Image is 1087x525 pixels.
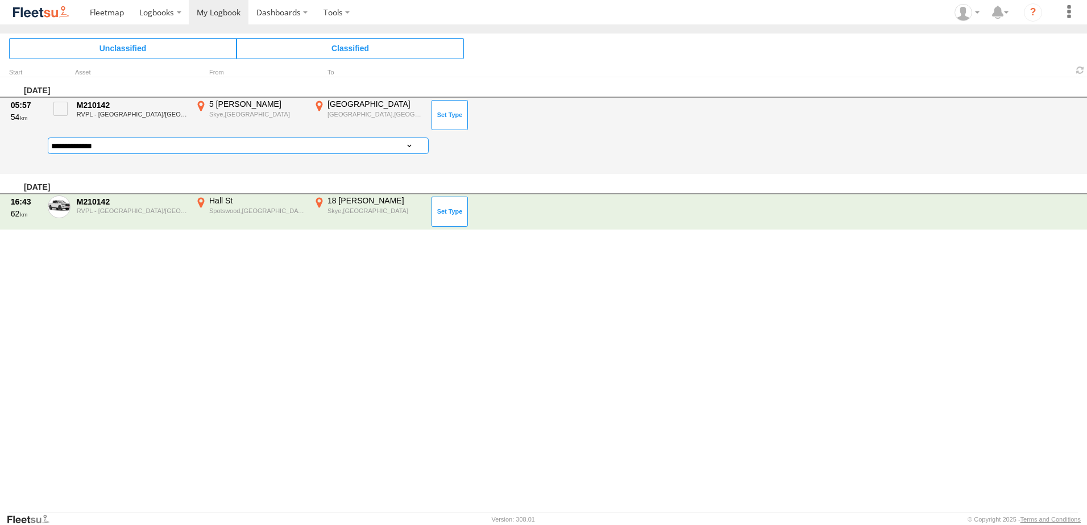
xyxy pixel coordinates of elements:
div: Version: 308.01 [492,516,535,523]
div: 16:43 [11,197,42,207]
div: M210142 [77,100,187,110]
label: Click to View Event Location [312,195,425,228]
div: 18 [PERSON_NAME] [327,195,424,206]
div: 54 [11,112,42,122]
div: To [312,70,425,76]
span: Click to view Unclassified Trips [9,38,237,59]
div: Skye,[GEOGRAPHIC_DATA] [327,207,424,215]
div: 62 [11,209,42,219]
div: Click to Sort [9,70,43,76]
button: Click to Set [432,197,468,226]
i: ? [1024,3,1042,22]
div: RVPL - [GEOGRAPHIC_DATA]/[GEOGRAPHIC_DATA]/[GEOGRAPHIC_DATA] [77,207,187,214]
div: Asset [75,70,189,76]
div: [GEOGRAPHIC_DATA],[GEOGRAPHIC_DATA] [327,110,424,118]
span: Click to view Classified Trips [237,38,464,59]
a: Visit our Website [6,514,59,525]
div: © Copyright 2025 - [968,516,1081,523]
div: M210142 [77,197,187,207]
div: 5 [PERSON_NAME] [209,99,305,109]
div: Spotswood,[GEOGRAPHIC_DATA] [209,207,305,215]
div: 05:57 [11,100,42,110]
div: RVPL - [GEOGRAPHIC_DATA]/[GEOGRAPHIC_DATA]/[GEOGRAPHIC_DATA] [77,111,187,118]
label: Click to View Event Location [193,99,307,132]
label: Click to View Event Location [193,195,307,228]
a: Terms and Conditions [1020,516,1081,523]
button: Click to Set [432,100,468,130]
span: Refresh [1073,65,1087,76]
div: Skye,[GEOGRAPHIC_DATA] [209,110,305,118]
img: fleetsu-logo-horizontal.svg [11,5,70,20]
div: Hall St [209,195,305,206]
label: Click to View Event Location [312,99,425,132]
div: [GEOGRAPHIC_DATA] [327,99,424,109]
div: Anthony Winton [951,4,984,21]
div: From [193,70,307,76]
